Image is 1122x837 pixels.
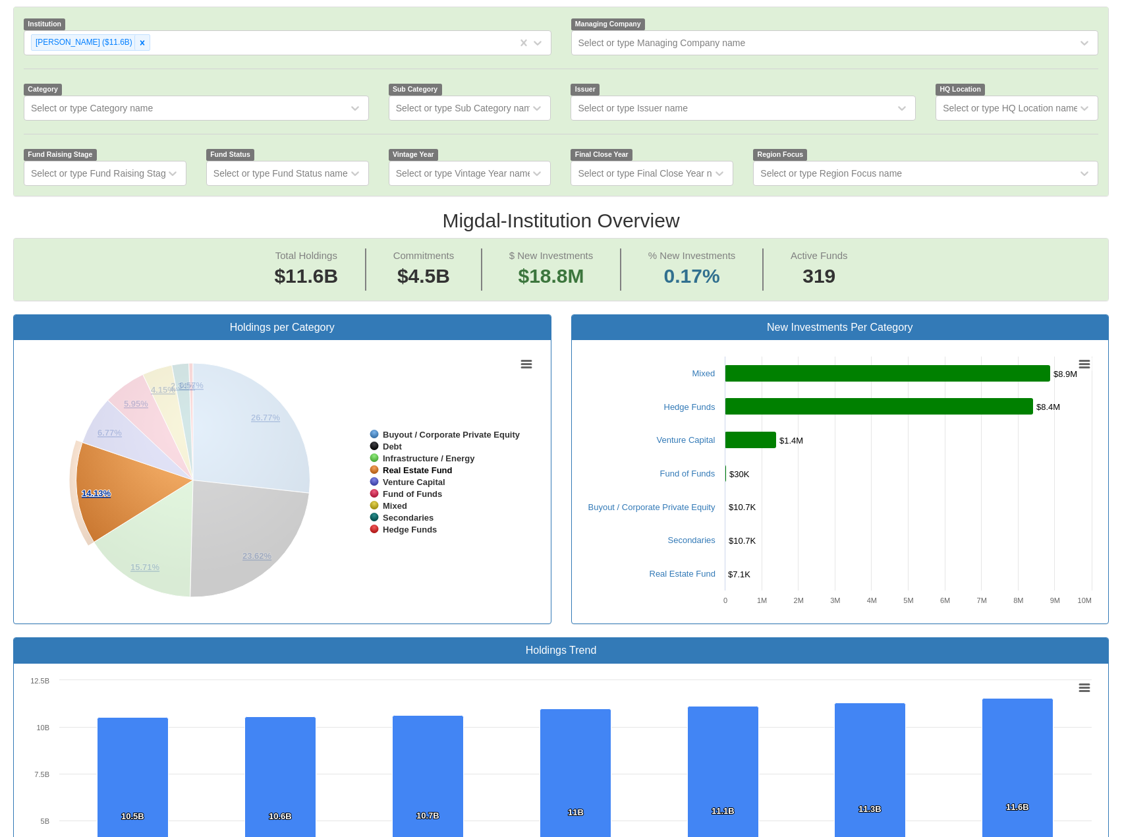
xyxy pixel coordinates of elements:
span: Total Holdings [275,250,337,261]
text: 7.5B [34,770,49,778]
text: 12.5B [30,677,49,685]
h3: Holdings per Category [24,322,541,333]
h3: New Investments Per Category [582,322,1099,333]
tspan: 11.6B [1006,802,1029,812]
div: Select or type HQ Location name [943,101,1079,115]
span: Vintage Year [389,149,438,160]
tspan: 15.71% [130,562,160,572]
div: Select or type Final Close Year name [578,167,729,180]
tspan: 10.6B [269,811,292,821]
span: Category [24,84,62,95]
text: 9M [1050,596,1059,604]
tspan: Mixed [383,501,407,511]
span: Managing Company [571,18,645,30]
tspan: Hedge Funds [383,525,437,534]
tspan: 14.13% [82,488,111,498]
text: 2M [793,596,803,604]
div: Select or type Vintage Year name [396,167,533,180]
span: Final Close Year [571,149,632,160]
tspan: 4.15% [151,385,175,395]
h2: Migdal - Institution Overview [13,210,1109,231]
tspan: $8.9M [1053,369,1077,379]
tspan: Buyout / Corporate Private Equity [383,430,520,440]
tspan: 10.7B [416,811,439,821]
tspan: $8.4M [1036,402,1060,412]
a: Venture Capital [657,435,715,445]
text: 7M [976,596,986,604]
span: Sub Category [389,84,442,95]
span: Issuer [571,84,600,95]
span: Active Funds [791,250,848,261]
tspan: $1.4M [779,436,803,446]
tspan: 11.1B [712,806,735,816]
span: HQ Location [936,84,985,95]
h3: Holdings Trend [24,645,1098,656]
span: Fund Raising Stage [24,149,97,160]
a: Hedge Funds [664,402,715,412]
tspan: 11.3B [858,804,882,814]
span: Commitments [393,250,455,261]
tspan: 11B [568,807,584,817]
div: [PERSON_NAME] ($11.6B) [32,35,134,50]
span: Region Focus [753,149,807,160]
div: Select or type Sub Category name [396,101,537,115]
text: 1M [756,596,766,604]
span: % New Investments [648,250,736,261]
span: 319 [791,262,848,291]
text: 3M [830,596,840,604]
tspan: 5.95% [124,399,148,409]
tspan: 0.57% [179,380,204,390]
text: 8M [1013,596,1023,604]
span: $11.6B [274,265,338,287]
tspan: Venture Capital [383,477,445,487]
a: Buyout / Corporate Private Equity [588,502,715,512]
a: Mixed [692,368,715,378]
text: 6M [940,596,949,604]
div: Select or type Managing Company name [578,36,746,49]
text: 5M [903,596,913,604]
span: Fund Status [206,149,254,160]
tspan: 2.34% [171,381,195,391]
div: Select or type Region Focus name [760,167,902,180]
tspan: Debt [383,442,403,451]
tspan: 10.5B [121,811,144,821]
text: 5B [41,817,49,825]
div: Select or type Category name [31,101,153,115]
a: Secondaries [668,535,715,545]
span: Institution [24,18,65,30]
div: Select or type Issuer name [578,101,688,115]
text: 10M [1077,596,1091,604]
tspan: $30K [729,469,750,479]
tspan: $10.7K [729,536,756,546]
span: $18.8M [518,265,584,287]
a: Fund of Funds [660,469,715,478]
a: Real Estate Fund [650,569,715,579]
div: Select or type Fund Raising Stage name [31,167,196,180]
tspan: $10.7K [729,502,756,512]
div: Select or type Fund Status name [213,167,348,180]
text: 4M [866,596,876,604]
tspan: 6.77% [98,428,122,438]
span: 0.17% [648,262,736,291]
span: $4.5B [397,265,450,287]
text: 10B [36,724,49,732]
text: 0 [723,596,727,604]
tspan: 23.62% [242,551,272,561]
tspan: Infrastructure / Energy [383,453,475,463]
span: $ New Investments [509,250,594,261]
tspan: Secondaries [383,513,434,523]
tspan: $7.1K [728,569,750,579]
tspan: 26.77% [251,413,281,422]
tspan: Fund of Funds [383,489,442,499]
tspan: Real Estate Fund [383,465,453,475]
